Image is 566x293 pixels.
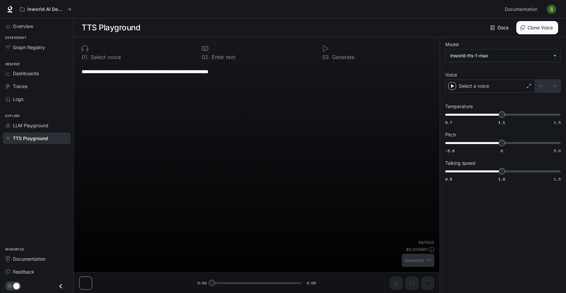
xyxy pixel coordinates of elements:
[445,73,457,77] p: Voice
[3,20,71,32] a: Overview
[498,176,505,182] span: 1.0
[445,161,476,165] p: Talking speed
[13,135,48,142] span: TTS Playground
[502,3,542,16] a: Documentation
[13,255,45,262] span: Documentation
[202,54,210,60] p: 0 2 .
[554,120,561,125] span: 1.5
[330,54,354,60] p: Generate
[554,176,561,182] span: 1.5
[3,68,71,79] a: Dashboards
[13,23,33,30] span: Overview
[489,21,511,34] a: Docs
[13,122,48,129] span: LLM Playground
[82,21,140,34] h1: TTS Playground
[445,132,456,137] p: Pitch
[210,54,235,60] p: Enter text
[445,148,454,154] span: -5.0
[3,120,71,131] a: LLM Playground
[498,120,505,125] span: 1.1
[445,176,452,182] span: 0.5
[545,3,558,16] button: User avatar
[3,266,71,278] a: Feedback
[419,240,434,245] p: 64 / 1000
[445,42,459,47] p: Model
[505,5,537,14] span: Documentation
[554,148,561,154] span: 5.0
[406,247,428,252] p: $ 0.000640
[13,268,34,275] span: Feedback
[13,83,27,90] span: Traces
[13,96,23,103] span: Logs
[17,3,74,16] button: All workspaces
[3,42,71,53] a: Graph Registry
[13,44,45,51] span: Graph Registry
[3,93,71,105] a: Logs
[516,21,558,34] button: Clone Voice
[501,148,503,154] span: 0
[89,54,121,60] p: Select voice
[27,7,64,12] p: Inworld AI Demos
[446,49,560,62] div: inworld-tts-1-max
[450,52,550,59] div: inworld-tts-1-max
[3,132,71,144] a: TTS Playground
[53,279,68,293] button: Close drawer
[445,120,452,125] span: 0.7
[3,253,71,265] a: Documentation
[3,80,71,92] a: Traces
[13,70,39,77] span: Dashboards
[459,83,489,89] p: Select a voice
[13,282,20,289] span: Dark mode toggle
[82,54,89,60] p: 0 1 .
[322,54,330,60] p: 0 3 .
[547,5,556,14] img: User avatar
[445,104,473,109] p: Temperature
